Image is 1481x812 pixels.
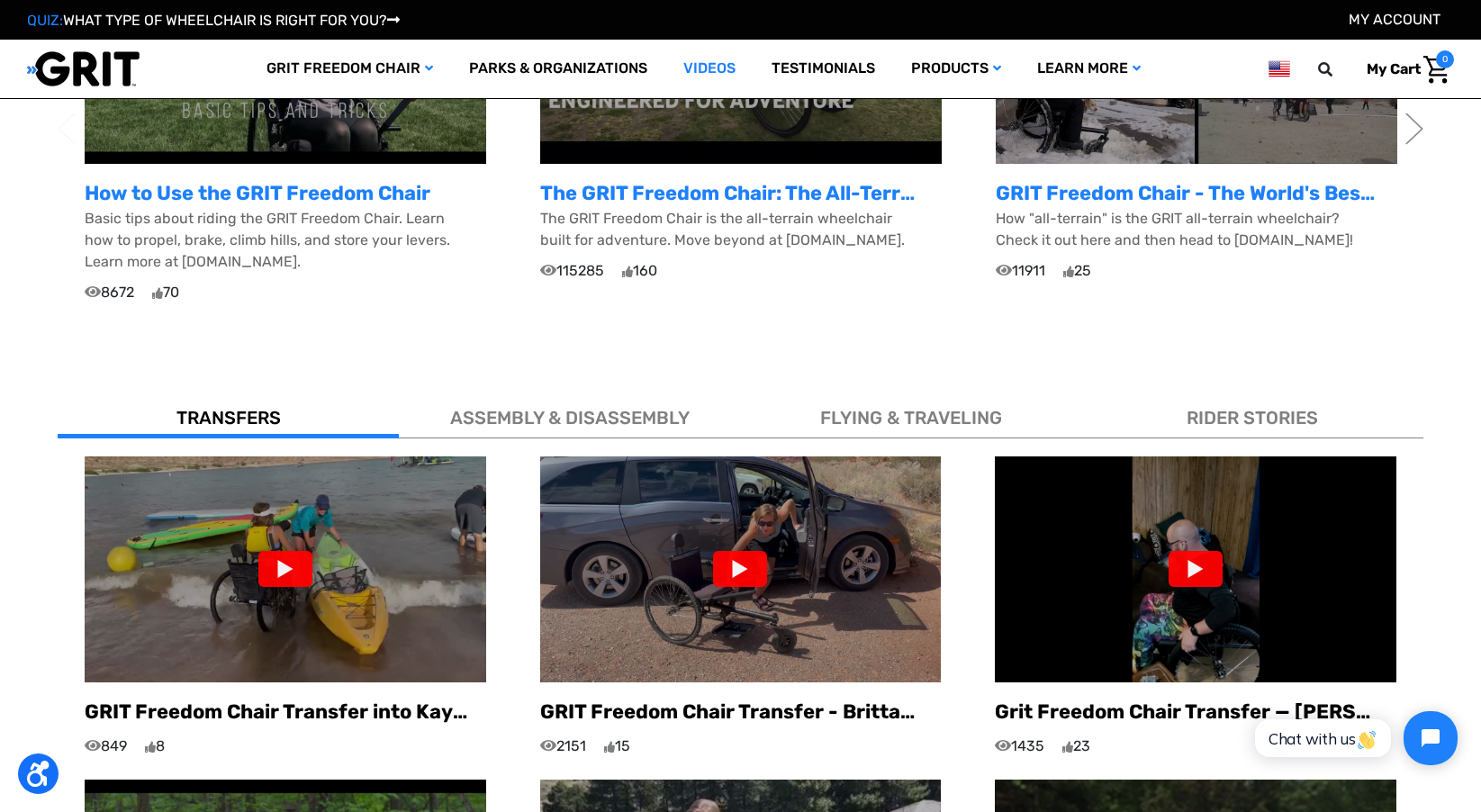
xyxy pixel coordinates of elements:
p: GRIT Freedom Chair Transfer - Brittany - T12 Incomplete SCI [540,697,942,726]
p: How to Use the GRIT Freedom Chair [85,178,486,208]
p: GRIT Freedom Chair Transfer into Kayak - Brittany - T12 Incomplete [85,697,486,726]
span: 160 [622,260,657,282]
p: Grit Freedom Chair Transfer — [PERSON_NAME] [995,697,1396,726]
img: us.png [1269,58,1290,80]
a: Products [893,40,1019,98]
span: 849 [85,735,127,757]
button: Previous [58,101,76,156]
span: Phone Number [302,74,399,91]
span: 115285 [540,260,604,282]
span: 2151 [540,735,586,757]
img: maxresdefault.jpg [85,456,486,682]
input: Search [1326,50,1353,88]
img: GRIT All-Terrain Wheelchair and Mobility Equipment [27,50,140,87]
p: Basic tips about riding the GRIT Freedom Chair. Learn how to propel, brake, climb hills, and stor... [85,208,486,273]
a: Cart with 0 items [1353,50,1454,88]
span: 8 [145,735,165,757]
span: ASSEMBLY & DISASSEMBLY [450,407,690,429]
span: FLYING & TRAVELING [820,407,1002,429]
p: The GRIT Freedom Chair is the all-terrain wheelchair built for adventure. Move beyond at [DOMAIN_... [540,208,942,251]
span: 0 [1436,50,1454,68]
span: 8672 [85,282,134,303]
span: 23 [1062,735,1090,757]
span: 1435 [995,735,1044,757]
span: 25 [1063,260,1091,282]
a: Videos [665,40,754,98]
span: My Cart [1367,60,1421,77]
a: Parks & Organizations [451,40,665,98]
img: maxresdefault.jpg [995,456,1396,682]
a: Account [1349,11,1440,28]
iframe: Tidio Chat [1235,696,1473,780]
p: The GRIT Freedom Chair: The All-Terrain Wheelchair Built for Adventure [540,178,942,208]
span: TRANSFERS [176,407,281,429]
span: QUIZ: [27,12,63,29]
span: 15 [604,735,630,757]
span: 11911 [996,260,1045,282]
a: GRIT Freedom Chair [248,40,451,98]
a: QUIZ:WHAT TYPE OF WHEELCHAIR IS RIGHT FOR YOU? [27,12,400,29]
button: Next [1405,101,1423,156]
p: How "all-terrain" is the GRIT all-terrain wheelchair? Check it out here and then head to [DOMAIN_... [996,208,1397,251]
a: Testimonials [754,40,893,98]
a: Learn More [1019,40,1159,98]
img: Cart [1423,56,1449,84]
span: RIDER STORIES [1187,407,1318,429]
img: maxresdefault.jpg [540,456,942,682]
span: 70 [152,282,179,303]
p: GRIT Freedom Chair - The World's Best All-Terrain Wheelchair [996,178,1397,208]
